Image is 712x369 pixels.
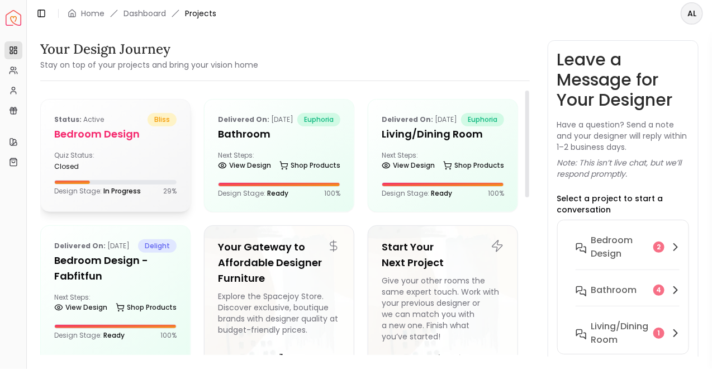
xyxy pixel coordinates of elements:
[54,162,111,171] div: closed
[138,239,177,253] span: delight
[218,239,340,286] h5: Your Gateway to Affordable Designer Furniture
[81,8,105,19] a: Home
[54,331,125,340] p: Design Stage:
[54,126,177,142] h5: Bedroom design
[653,328,664,339] div: 1
[382,126,504,142] h5: Living/Dining Room
[382,113,457,126] p: [DATE]
[218,151,340,173] div: Next Steps:
[218,291,340,342] div: Explore the Spacejoy Store. Discover exclusive, boutique brands with designer quality at budget-f...
[54,241,106,250] b: Delivered on:
[68,8,216,19] nav: breadcrumb
[681,2,703,25] button: AL
[557,50,690,110] h3: Leave a Message for Your Designer
[297,113,340,126] span: euphoria
[40,59,258,70] small: Stay on top of your projects and bring your vision home
[6,10,21,26] a: Spacejoy
[103,186,141,196] span: In Progress
[382,239,504,271] h5: Start Your Next Project
[160,331,177,340] p: 100 %
[567,279,691,315] button: Bathroom4
[267,188,288,198] span: Ready
[488,189,504,198] p: 100 %
[218,115,269,124] b: Delivered on:
[103,330,125,340] span: Ready
[324,189,340,198] p: 100 %
[382,275,504,342] div: Give your other rooms the same expert touch. Work with your previous designer or we can match you...
[163,187,177,196] p: 29 %
[54,113,104,126] p: active
[54,300,107,315] a: View Design
[382,151,504,173] div: Next Steps:
[54,151,111,171] div: Quiz Status:
[54,293,177,315] div: Next Steps:
[148,113,177,126] span: bliss
[124,8,166,19] a: Dashboard
[54,187,141,196] p: Design Stage:
[382,158,435,173] a: View Design
[218,347,283,369] button: Browse Store
[54,239,130,253] p: [DATE]
[653,285,664,296] div: 4
[54,115,82,124] b: Status:
[382,115,433,124] b: Delivered on:
[6,10,21,26] img: Spacejoy Logo
[557,119,690,153] p: Have a question? Send a note and your designer will reply within 1–2 business days.
[218,189,288,198] p: Design Stage:
[591,234,649,261] h6: Bedroom design
[382,189,452,198] p: Design Stage:
[567,315,691,365] button: Living/Dining Room1
[431,188,452,198] span: Ready
[557,193,690,215] p: Select a project to start a conversation
[591,283,637,297] h6: Bathroom
[682,3,702,23] span: AL
[54,253,177,284] h5: Bedroom Design - Fabfitfun
[461,113,504,126] span: euphoria
[567,229,691,279] button: Bedroom design2
[116,300,177,315] a: Shop Products
[218,158,271,173] a: View Design
[557,157,690,179] p: Note: This isn’t live chat, but we’ll respond promptly.
[40,40,258,58] h3: Your Design Journey
[185,8,216,19] span: Projects
[382,347,464,369] button: Start Your Project
[218,126,340,142] h5: Bathroom
[218,113,293,126] p: [DATE]
[653,242,664,253] div: 2
[591,320,649,347] h6: Living/Dining Room
[443,158,504,173] a: Shop Products
[279,158,340,173] a: Shop Products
